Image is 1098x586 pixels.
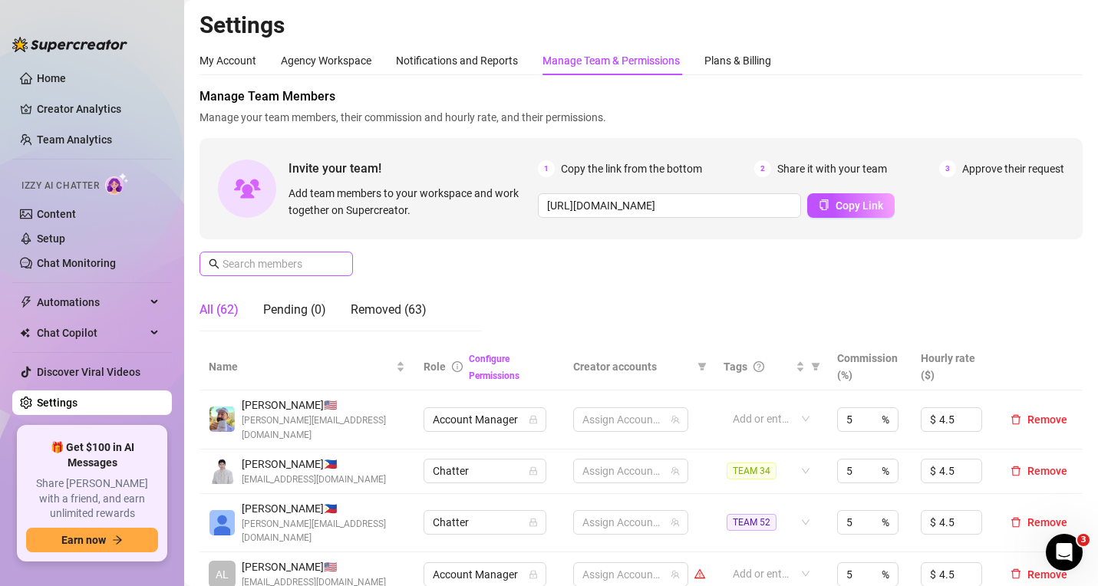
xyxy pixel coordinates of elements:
span: filter [694,355,710,378]
span: 1 [538,160,555,177]
span: Manage Team Members [199,87,1083,106]
img: AI Chatter [105,173,129,195]
a: Creator Analytics [37,97,160,121]
a: Team Analytics [37,133,112,146]
span: [EMAIL_ADDRESS][DOMAIN_NAME] [242,472,386,487]
span: team [671,518,680,527]
span: delete [1011,517,1021,528]
span: question-circle [753,361,764,372]
input: Search members [223,255,331,272]
span: [PERSON_NAME] 🇺🇸 [242,558,386,575]
span: thunderbolt [20,296,32,308]
span: TEAM 34 [727,463,777,479]
div: My Account [199,52,256,69]
span: arrow-right [112,535,123,545]
img: Katrina Mendiola [209,510,235,535]
iframe: Intercom live chat [1046,534,1083,571]
a: Discover Viral Videos [37,366,140,378]
span: lock [529,518,538,527]
span: Share it with your team [777,160,887,177]
span: filter [811,362,820,371]
span: Manage your team members, their commission and hourly rate, and their permissions. [199,109,1083,126]
span: delete [1011,414,1021,425]
h2: Settings [199,11,1083,40]
span: delete [1011,568,1021,579]
div: Agency Workspace [281,52,371,69]
div: Removed (63) [351,301,427,319]
span: warning [694,568,705,579]
a: Home [37,72,66,84]
div: Manage Team & Permissions [542,52,680,69]
button: Remove [1004,462,1073,480]
span: Tags [724,358,747,375]
span: [PERSON_NAME][EMAIL_ADDRESS][DOMAIN_NAME] [242,413,405,443]
button: Earn nowarrow-right [26,528,158,552]
button: Remove [1004,410,1073,429]
span: filter [808,355,823,378]
span: team [671,466,680,476]
span: [PERSON_NAME] 🇵🇭 [242,500,405,517]
a: Configure Permissions [469,354,519,381]
span: TEAM 52 [727,514,777,531]
span: Remove [1027,465,1067,477]
span: Role [424,360,446,373]
span: Account Manager [433,563,537,586]
a: Chat Monitoring [37,257,116,269]
span: 3 [939,160,956,177]
span: [PERSON_NAME] 🇺🇸 [242,397,405,413]
a: Settings [37,397,77,409]
span: Name [209,358,393,375]
span: Account Manager [433,408,537,431]
img: Evan Gillis [209,407,235,432]
button: Remove [1004,513,1073,532]
span: Copy the link from the bottom [561,160,702,177]
span: info-circle [452,361,463,372]
th: Hourly rate ($) [912,344,995,390]
span: team [671,415,680,424]
span: delete [1011,466,1021,476]
span: [PERSON_NAME][EMAIL_ADDRESS][DOMAIN_NAME] [242,517,405,546]
span: Remove [1027,516,1067,528]
th: Name [199,344,414,390]
th: Commission (%) [828,344,912,390]
img: Chat Copilot [20,328,30,338]
span: search [209,258,219,269]
button: Remove [1004,565,1073,584]
span: AL [216,566,229,583]
span: copy [819,199,829,210]
img: logo-BBDzfeDw.svg [12,37,127,52]
a: Setup [37,232,65,245]
span: lock [529,415,538,424]
div: Plans & Billing [704,52,771,69]
span: Add team members to your workspace and work together on Supercreator. [289,185,532,219]
span: Automations [37,290,146,314]
div: All (62) [199,301,239,319]
img: Paul Andrei Casupanan [209,459,235,484]
span: Creator accounts [573,358,691,375]
a: Content [37,208,76,220]
span: lock [529,466,538,476]
div: Pending (0) [263,301,326,319]
span: Chatter [433,511,537,534]
button: Copy Link [807,193,895,218]
span: Remove [1027,413,1067,426]
span: Izzy AI Chatter [21,179,99,193]
span: 3 [1077,534,1090,546]
span: lock [529,570,538,579]
div: Notifications and Reports [396,52,518,69]
span: Approve their request [962,160,1064,177]
span: Earn now [61,534,106,546]
span: team [671,570,680,579]
span: [PERSON_NAME] 🇵🇭 [242,456,386,472]
span: 🎁 Get $100 in AI Messages [26,440,158,470]
span: Chat Copilot [37,321,146,345]
span: 2 [754,160,771,177]
span: Share [PERSON_NAME] with a friend, and earn unlimited rewards [26,476,158,522]
span: filter [697,362,707,371]
span: Invite your team! [289,159,538,178]
span: Copy Link [836,199,883,212]
span: Chatter [433,459,537,482]
span: Remove [1027,568,1067,581]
